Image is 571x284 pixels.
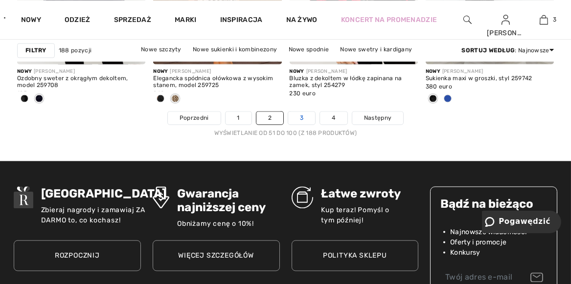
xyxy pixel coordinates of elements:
a: Odzież [65,16,91,26]
font: Bluzka z dekoltem w łódkę zapinana na zamek, styl 254279 [290,75,402,88]
font: Inspiracja [220,16,263,24]
font: Nowy [426,68,440,74]
a: Nowe szczyty [136,43,186,56]
font: Gwarancja najniższej ceny [177,187,266,214]
a: Poprzedni [168,111,221,124]
div: Czarny [153,91,168,107]
font: Sortuj według [461,47,515,54]
a: Następny [352,111,403,124]
a: Nowe sukienki i kombinezony [188,43,282,56]
font: [PERSON_NAME] [34,68,75,74]
font: 230 euro [290,90,316,97]
img: Nagrody Avenue [14,186,33,208]
a: 3 [525,14,563,25]
font: Sprzedaż [114,16,151,24]
font: Obniżamy cenę o 10%! [177,219,254,228]
nav: Nawigacja po stronach [17,111,554,137]
a: Sprzedaż [114,16,151,26]
font: [GEOGRAPHIC_DATA] [41,187,166,200]
font: 3 [553,16,556,23]
div: Paw [440,91,455,107]
img: Gwarancja najniższej ceny [153,186,169,208]
font: 3 [300,114,303,121]
font: Nowe sukienki i kombinezony [193,46,277,53]
a: 2 [256,111,283,124]
font: Nowy [153,68,168,74]
font: Następny [364,114,391,121]
font: 1 [237,114,240,121]
font: Filtry [25,47,46,54]
img: Moje informacje [502,14,510,25]
font: Kup teraz! Pomyśl o tym później! [321,206,389,224]
a: 3 [288,111,315,124]
font: Koncert na promenadzie [341,16,437,24]
font: Nowy [21,16,41,24]
font: 4 [332,114,335,121]
font: [PERSON_NAME] [487,29,544,37]
font: Oferty i promocje [450,238,506,246]
font: Konkursy [450,248,480,257]
iframe: Otwiera widżet, w którym możesz porozmawiać z jednym z naszych agentów [482,211,561,235]
font: [PERSON_NAME] [170,68,211,74]
font: Odzież [65,16,91,24]
font: 2 [268,114,272,121]
font: Wyświetlanie od 51 do 100 (z 188 produktów) [214,130,357,136]
font: Polityka sklepu [323,251,387,260]
font: 188 pozycji [59,47,91,54]
img: Moja torba [540,14,548,25]
a: Nowy [21,16,41,26]
font: Najnowsze wiadomości [450,228,526,236]
div: Antyczne złoto [168,91,183,107]
font: Elegancka spódnica ołówkowa z wysokim stanem, model 259725 [153,75,273,88]
a: Więcej szczegółów [153,240,280,271]
font: : Najnowsze [515,47,549,54]
div: Czarny [17,91,32,107]
font: Na żywo [286,16,318,24]
a: Polityka sklepu [292,240,419,271]
img: Łatwe zwroty [292,186,314,208]
a: Nowe swetry i kardigany [335,43,417,56]
div: Północ [32,91,46,107]
font: Bądź na bieżąco [440,197,533,211]
font: Nowe szczyty [141,46,182,53]
font: Nowy [17,68,32,74]
a: 1 [226,111,251,124]
font: Zbieraj nagrody i zamawiaj ZA DARMO to, co kochasz! [41,206,145,224]
font: Więcej szczegółów [178,251,254,260]
font: 380 euro [426,83,452,90]
a: Zalogować się [502,15,510,24]
div: Czarny [426,91,440,107]
a: Na żywo [286,15,318,25]
font: [PERSON_NAME] [306,68,347,74]
font: Nowy [290,68,304,74]
font: Sukienka maxi w groszki, styl 259742 [426,75,532,82]
font: Łatwe zwroty [321,187,401,200]
font: Nowe spodnie [289,46,329,53]
a: 4 [320,111,347,124]
font: Marki [175,16,197,24]
img: Aleja 1ère [4,8,5,27]
font: Ozdobny sweter z okrągłym dekoltem, model 259708 [17,75,128,88]
font: Poprzedni [180,114,209,121]
a: Marki [175,16,197,26]
a: Nowe spodnie [284,43,334,56]
font: 195 euro [17,90,42,97]
a: Koncert na promenadzie [341,15,437,25]
font: Rozpocznij [55,251,100,260]
font: Nowe swetry i kardigany [340,46,412,53]
img: wyszukaj na stronie internetowej [463,14,472,25]
font: [PERSON_NAME] [442,68,483,74]
a: Rozpocznij [14,240,141,271]
font: 260 euro [153,90,179,97]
